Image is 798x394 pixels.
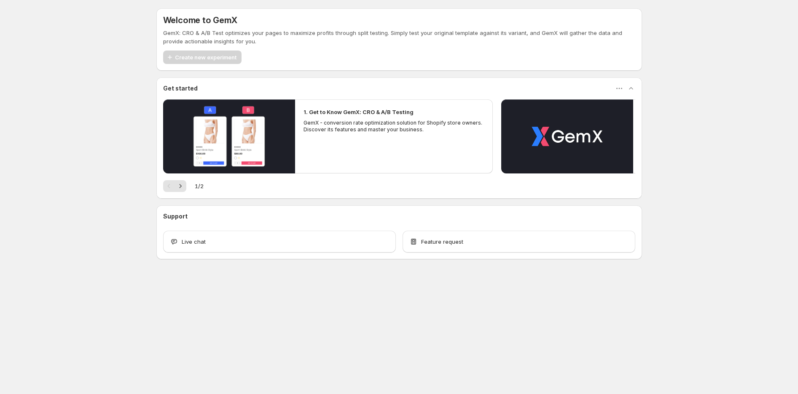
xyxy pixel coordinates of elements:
span: Feature request [421,237,463,246]
h3: Get started [163,84,198,93]
p: GemX: CRO & A/B Test optimizes your pages to maximize profits through split testing. Simply test ... [163,29,635,45]
span: Live chat [182,237,206,246]
button: Play video [501,99,633,173]
h3: Support [163,212,188,221]
nav: Pagination [163,180,186,192]
h5: Welcome to GemX [163,15,237,25]
h2: 1. Get to Know GemX: CRO & A/B Testing [304,108,414,116]
button: Next [175,180,186,192]
span: 1 / 2 [195,182,204,190]
button: Play video [163,99,295,173]
p: GemX - conversion rate optimization solution for Shopify store owners. Discover its features and ... [304,120,485,133]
